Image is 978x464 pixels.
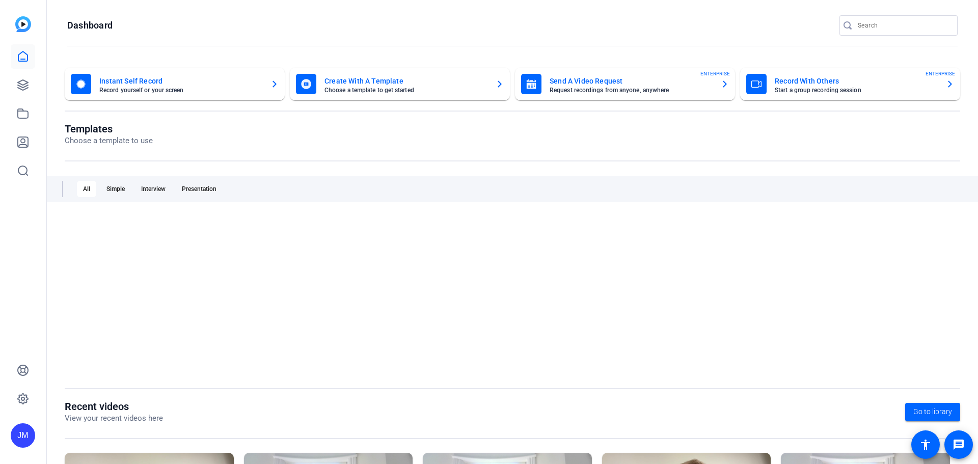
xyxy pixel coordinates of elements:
[135,181,172,197] div: Interview
[919,439,932,451] mat-icon: accessibility
[65,400,163,413] h1: Recent videos
[700,70,730,77] span: ENTERPRISE
[953,439,965,451] mat-icon: message
[740,68,960,100] button: Record With OthersStart a group recording sessionENTERPRISE
[515,68,735,100] button: Send A Video RequestRequest recordings from anyone, anywhereENTERPRISE
[176,181,223,197] div: Presentation
[290,68,510,100] button: Create With A TemplateChoose a template to get started
[858,19,949,32] input: Search
[99,87,262,93] mat-card-subtitle: Record yourself or your screen
[775,87,938,93] mat-card-subtitle: Start a group recording session
[905,403,960,421] a: Go to library
[65,123,153,135] h1: Templates
[15,16,31,32] img: blue-gradient.svg
[324,87,487,93] mat-card-subtitle: Choose a template to get started
[65,68,285,100] button: Instant Self RecordRecord yourself or your screen
[926,70,955,77] span: ENTERPRISE
[65,413,163,424] p: View your recent videos here
[550,87,713,93] mat-card-subtitle: Request recordings from anyone, anywhere
[67,19,113,32] h1: Dashboard
[11,423,35,448] div: JM
[77,181,96,197] div: All
[324,75,487,87] mat-card-title: Create With A Template
[775,75,938,87] mat-card-title: Record With Others
[100,181,131,197] div: Simple
[65,135,153,147] p: Choose a template to use
[550,75,713,87] mat-card-title: Send A Video Request
[99,75,262,87] mat-card-title: Instant Self Record
[913,406,952,417] span: Go to library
